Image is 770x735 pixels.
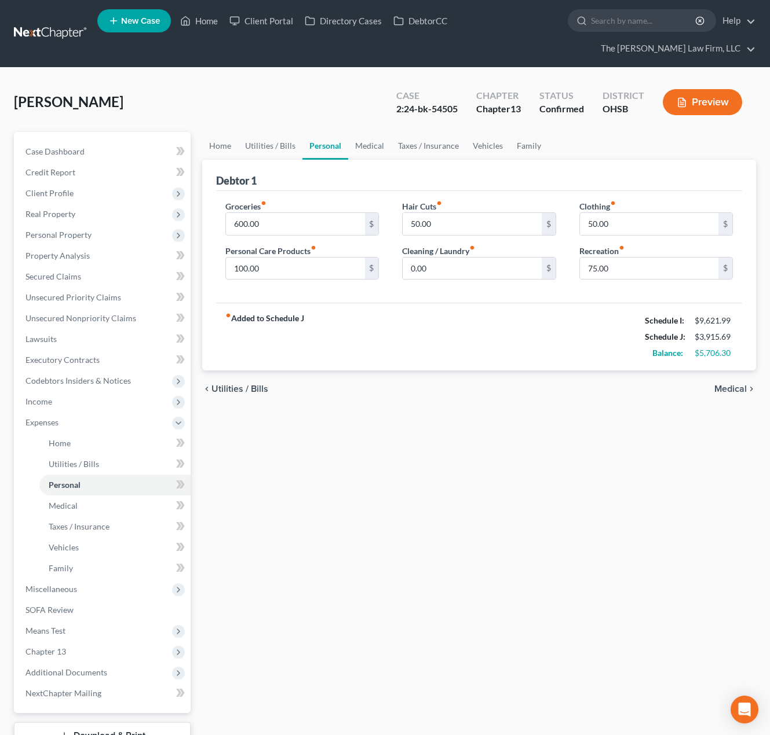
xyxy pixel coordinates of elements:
span: Medical [714,384,747,394]
strong: Added to Schedule J [225,313,304,361]
label: Clothing [579,200,616,212]
i: chevron_left [202,384,211,394]
input: -- [403,258,541,280]
label: Personal Care Products [225,245,316,257]
div: $ [718,213,732,235]
i: fiber_manual_record [311,245,316,251]
span: Unsecured Priority Claims [25,292,121,302]
input: -- [580,258,718,280]
span: Chapter 13 [25,646,66,656]
i: chevron_right [747,384,756,394]
span: Utilities / Bills [211,384,268,394]
a: Home [39,433,191,454]
input: -- [403,213,541,235]
span: Credit Report [25,167,75,177]
span: Case Dashboard [25,146,85,156]
i: fiber_manual_record [619,245,625,251]
a: Directory Cases [299,10,388,31]
i: fiber_manual_record [436,200,442,206]
a: NextChapter Mailing [16,683,191,704]
span: NextChapter Mailing [25,688,101,698]
strong: Schedule J: [645,332,685,341]
a: Lawsuits [16,329,191,350]
a: The [PERSON_NAME] Law Firm, LLC [595,38,756,59]
span: New Case [121,17,160,25]
label: Hair Cuts [402,200,442,212]
a: Client Portal [224,10,299,31]
a: Utilities / Bills [39,454,191,475]
div: $ [718,258,732,280]
a: Unsecured Priority Claims [16,287,191,308]
button: Preview [663,89,742,115]
div: OHSB [603,102,644,116]
span: Home [49,438,71,448]
a: Property Analysis [16,245,191,266]
div: $ [365,213,379,235]
div: Status [539,89,584,102]
span: Means Test [25,626,65,635]
a: Personal [39,475,191,495]
div: $5,706.30 [695,347,733,359]
label: Recreation [579,245,625,257]
a: Help [717,10,756,31]
strong: Balance: [652,348,683,358]
span: Personal Property [25,230,92,240]
i: fiber_manual_record [261,200,267,206]
div: $ [365,258,379,280]
button: chevron_left Utilities / Bills [202,384,268,394]
span: Secured Claims [25,271,81,281]
span: Unsecured Nonpriority Claims [25,313,136,323]
span: Real Property [25,209,75,219]
span: Medical [49,501,78,510]
button: Medical chevron_right [714,384,756,394]
div: Confirmed [539,102,584,116]
a: Vehicles [39,537,191,558]
a: Home [174,10,224,31]
a: Vehicles [466,132,510,160]
a: Family [39,558,191,579]
div: $ [542,213,556,235]
div: Debtor 1 [216,174,257,188]
span: Executory Contracts [25,355,100,365]
span: 13 [510,103,521,114]
a: Family [510,132,548,160]
a: Personal [302,132,348,160]
span: Client Profile [25,188,74,198]
a: Medical [348,132,391,160]
span: Additional Documents [25,667,107,677]
span: Property Analysis [25,251,90,260]
span: Income [25,396,52,406]
a: Credit Report [16,162,191,183]
input: -- [226,258,364,280]
a: Home [202,132,238,160]
div: $3,915.69 [695,331,733,343]
i: fiber_manual_record [469,245,475,251]
span: Codebtors Insiders & Notices [25,376,131,385]
div: Chapter [476,89,521,102]
a: Taxes / Insurance [391,132,466,160]
span: Family [49,563,73,573]
a: Executory Contracts [16,350,191,370]
span: SOFA Review [25,605,74,615]
input: Search by name... [591,10,697,31]
div: $9,621.99 [695,315,733,326]
span: Miscellaneous [25,584,77,594]
a: Unsecured Nonpriority Claims [16,308,191,329]
a: DebtorCC [388,10,453,31]
div: 2:24-bk-54505 [396,102,458,116]
a: Taxes / Insurance [39,516,191,537]
label: Groceries [225,200,267,212]
div: District [603,89,644,102]
div: $ [542,258,556,280]
strong: Schedule I: [645,315,684,325]
a: Medical [39,495,191,516]
a: Secured Claims [16,266,191,287]
span: Expenses [25,417,59,427]
span: Personal [49,480,81,490]
input: -- [580,213,718,235]
div: Case [396,89,458,102]
a: Utilities / Bills [238,132,302,160]
i: fiber_manual_record [610,200,616,206]
div: Chapter [476,102,521,116]
span: Vehicles [49,542,79,552]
